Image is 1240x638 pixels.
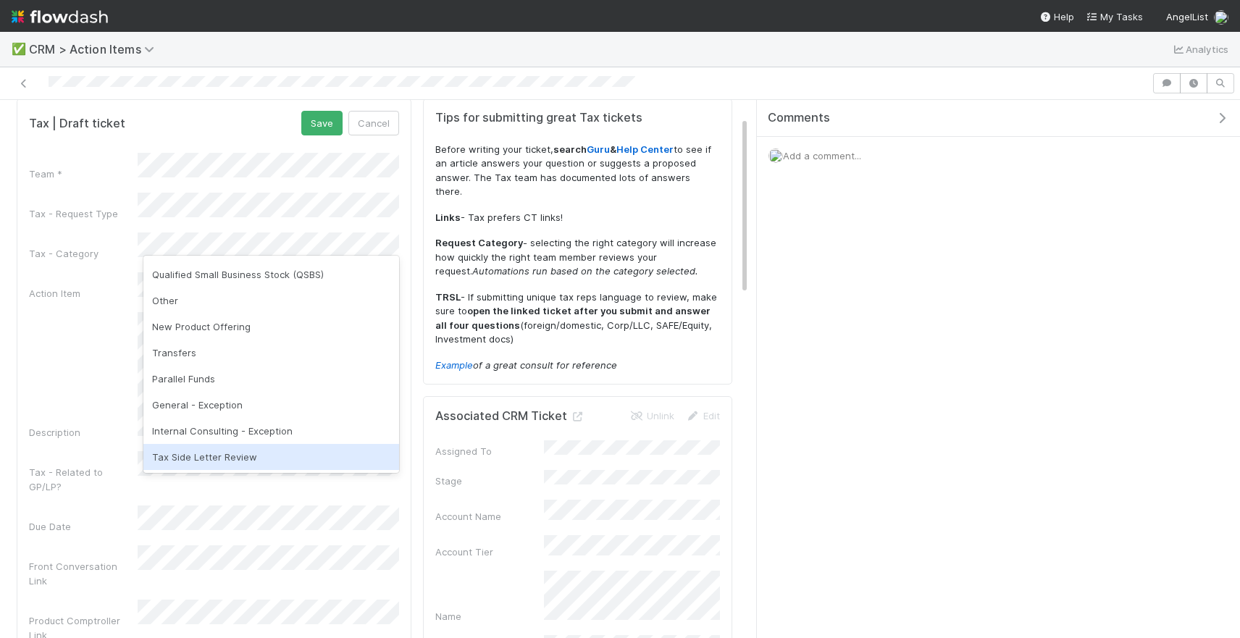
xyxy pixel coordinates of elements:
a: Edit [686,410,720,421]
strong: Request Category [435,237,523,248]
div: Tax Side Letter Review [143,444,399,470]
div: Assigned To [435,444,544,458]
div: Action Item [29,286,138,301]
div: Name [435,609,544,624]
strong: Links [435,211,461,223]
p: Before writing your ticket, to see if an article answers your question or suggests a proposed ans... [435,143,720,199]
p: - Tax prefers CT links! [435,211,720,225]
div: Tax - Related to GP/LP? [29,465,138,494]
strong: search & [553,143,674,155]
p: - If submitting unique tax reps language to review, make sure to (foreign/domestic, Corp/LLC, SAF... [435,290,720,347]
h5: Tax | Draft ticket [29,117,125,131]
div: Parallel Funds [143,366,399,392]
div: Description [29,425,138,440]
h5: Associated CRM Ticket [435,409,585,424]
img: avatar_ac990a78-52d7-40f8-b1fe-cbbd1cda261e.png [1214,10,1228,25]
a: Guru [587,143,610,155]
span: CRM > Action Items [29,42,162,56]
div: Other [143,287,399,314]
div: Tax - Category [29,246,138,261]
div: Qualified Small Business Stock (QSBS) [143,261,399,287]
div: Stage [435,474,544,488]
em: Automations run based on the category selected. [472,265,698,277]
div: Tax - Request Type [29,206,138,221]
div: Account Name [435,509,544,524]
span: My Tasks [1086,11,1143,22]
div: General - Exception [143,392,399,418]
a: Analytics [1171,41,1228,58]
a: My Tasks [1086,9,1143,24]
img: avatar_ac990a78-52d7-40f8-b1fe-cbbd1cda261e.png [768,148,783,163]
div: New Product Offering [143,314,399,340]
span: ✅ [12,43,26,55]
button: Cancel [348,111,399,135]
em: of a great consult for reference [435,359,617,371]
a: Help Center [616,143,674,155]
div: Transfers [143,340,399,366]
div: Front Conversation Link [29,559,138,588]
div: Due Date [29,519,138,534]
a: Example [435,359,473,371]
div: Help [1039,9,1074,24]
p: - selecting the right category will increase how quickly the right team member reviews your request. [435,236,720,279]
div: Internal Consulting - Exception [143,418,399,444]
div: Account Tier [435,545,544,559]
strong: open the linked ticket after you submit and answer all four questions [435,305,711,331]
span: Comments [768,111,830,125]
span: Add a comment... [783,150,861,161]
div: Team * [29,167,138,181]
strong: TRSL [435,291,461,303]
h5: Tips for submitting great Tax tickets [435,111,720,125]
img: logo-inverted-e16ddd16eac7371096b0.svg [12,4,108,29]
button: Save [301,111,343,135]
span: AngelList [1166,11,1208,22]
a: Unlink [629,410,674,421]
